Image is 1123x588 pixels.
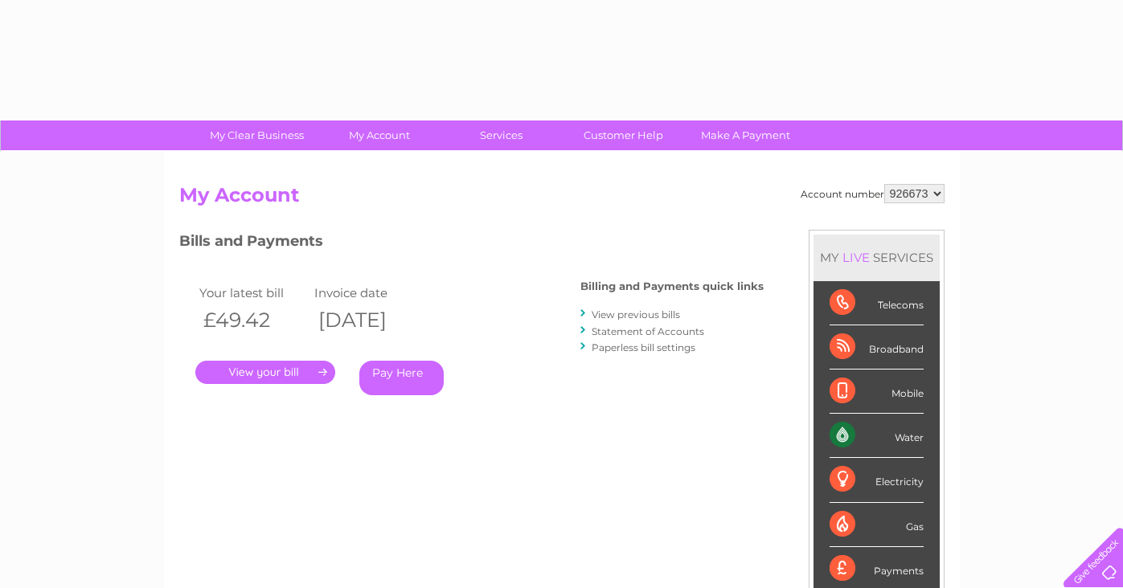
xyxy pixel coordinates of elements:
[191,120,323,150] a: My Clear Business
[839,250,873,265] div: LIVE
[359,361,444,395] a: Pay Here
[830,325,924,370] div: Broadband
[592,341,695,353] a: Paperless bill settings
[557,120,690,150] a: Customer Help
[592,325,704,337] a: Statement of Accounts
[679,120,812,150] a: Make A Payment
[313,120,445,150] a: My Account
[830,370,924,414] div: Mobile
[814,235,940,280] div: MY SERVICES
[195,361,335,384] a: .
[179,230,764,258] h3: Bills and Payments
[830,281,924,325] div: Telecoms
[310,304,426,337] th: [DATE]
[580,280,764,292] h4: Billing and Payments quick links
[179,184,945,214] h2: My Account
[310,282,426,304] td: Invoice date
[195,304,311,337] th: £49.42
[830,458,924,502] div: Electricity
[801,184,945,203] div: Account number
[830,503,924,547] div: Gas
[592,308,680,321] a: View previous bills
[195,282,311,304] td: Your latest bill
[435,120,568,150] a: Services
[830,414,924,458] div: Water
